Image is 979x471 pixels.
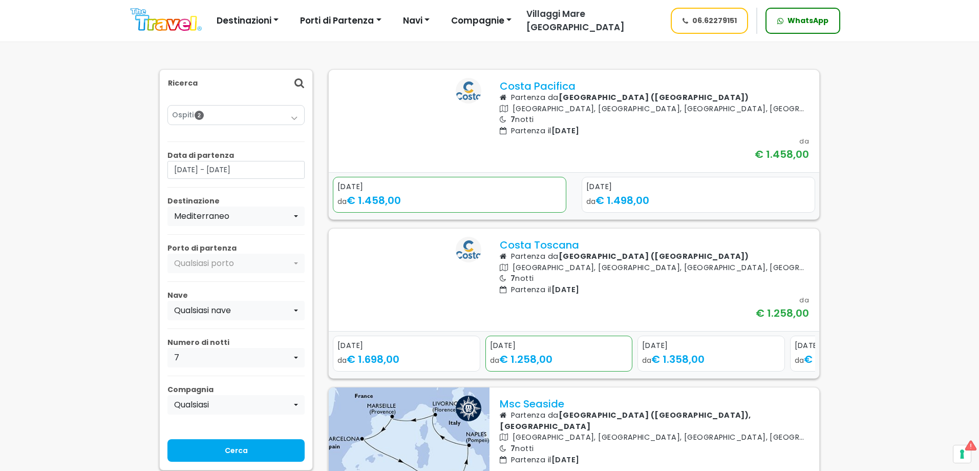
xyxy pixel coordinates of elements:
[333,336,480,374] div: 1 / 5
[500,104,809,115] p: [GEOGRAPHIC_DATA], [GEOGRAPHIC_DATA], [GEOGRAPHIC_DATA], [GEOGRAPHIC_DATA]
[500,410,809,432] p: Partenza da
[692,15,737,26] span: 06.62279151
[347,193,401,208] span: € 1.458,00
[195,111,204,120] span: 2
[485,336,633,374] div: 2 / 5
[756,305,809,321] div: € 1.258,00
[500,80,809,92] p: Costa Pacifica
[551,455,580,465] span: [DATE]
[500,251,809,262] p: Partenza da
[500,80,809,162] a: Costa Pacifica Partenza da[GEOGRAPHIC_DATA] ([GEOGRAPHIC_DATA]) [GEOGRAPHIC_DATA], [GEOGRAPHIC_DA...
[559,251,749,261] b: [GEOGRAPHIC_DATA] ([GEOGRAPHIC_DATA])
[293,11,388,31] button: Porti di Partenza
[167,207,305,226] button: Mediterraneo
[526,8,625,33] span: Villaggi Mare [GEOGRAPHIC_DATA]
[490,352,628,367] div: da
[167,337,305,348] p: Numero di notti
[651,352,705,366] span: € 1.358,00
[500,443,809,455] p: notti
[510,273,515,283] span: 7
[500,398,809,410] p: Msc Seaside
[637,336,785,374] div: 3 / 5
[671,8,749,34] a: 06.62279151
[510,114,515,125] span: 7
[131,8,202,31] img: Logo The Travel
[337,193,562,208] div: da
[582,177,815,213] a: [DATE] da€ 1.498,00
[396,11,436,31] button: Navi
[790,336,938,374] div: 4 / 5
[510,443,515,454] span: 7
[167,196,305,207] p: Destinazione
[174,210,292,222] div: Mediterraneo
[799,136,809,147] div: da
[444,11,518,31] button: Compagnie
[790,336,938,372] a: [DATE] da€ 1.598,00
[499,352,552,366] span: € 1.258,00
[333,336,480,372] a: [DATE] da€ 1.698,00
[795,352,933,367] div: da
[500,239,809,321] a: Costa Toscana Partenza da[GEOGRAPHIC_DATA] ([GEOGRAPHIC_DATA]) [GEOGRAPHIC_DATA], [GEOGRAPHIC_DAT...
[347,352,399,366] span: € 1.698,00
[500,410,751,432] b: [GEOGRAPHIC_DATA] ([GEOGRAPHIC_DATA]), [GEOGRAPHIC_DATA]
[500,432,809,443] p: [GEOGRAPHIC_DATA], [GEOGRAPHIC_DATA], [GEOGRAPHIC_DATA], [GEOGRAPHIC_DATA], [GEOGRAPHIC_DATA], [G...
[642,352,780,367] div: da
[337,181,562,193] div: [DATE]
[500,239,809,251] p: Costa Toscana
[500,126,809,137] p: Partenza il
[500,455,809,466] p: Partenza il
[167,243,305,254] p: Porto di partenza
[500,114,809,126] p: notti
[642,340,780,352] div: [DATE]
[174,304,292,317] div: Qualsiasi nave
[167,439,305,462] input: Cerca
[167,384,305,395] p: Compagnia
[500,273,809,284] p: notti
[337,352,476,367] div: da
[333,177,566,213] a: [DATE] da€ 1.458,00
[167,348,305,367] button: 7
[485,336,633,372] a: [DATE] da€ 1.258,00
[586,181,811,193] div: [DATE]
[174,399,292,411] div: Qualsiasi
[500,262,809,274] p: [GEOGRAPHIC_DATA], [GEOGRAPHIC_DATA], [GEOGRAPHIC_DATA], [GEOGRAPHIC_DATA]
[337,340,476,352] div: [DATE]
[551,126,580,136] span: [DATE]
[210,11,285,31] button: Destinazioni
[172,110,300,120] a: Ospiti2
[168,78,198,89] p: Ricerca
[167,395,305,415] button: Qualsiasi
[456,78,481,104] img: costa logo
[586,193,811,208] div: da
[795,340,933,352] div: [DATE]
[167,301,305,320] button: Qualsiasi nave
[160,70,312,97] div: Ricerca
[167,254,305,273] button: Qualsiasi porto
[755,147,809,162] div: € 1.458,00
[456,237,481,262] img: costa logo
[518,8,661,34] a: Villaggi Mare [GEOGRAPHIC_DATA]
[174,352,292,364] div: 7
[637,336,785,372] a: [DATE] da€ 1.358,00
[551,284,580,295] span: [DATE]
[595,193,649,208] span: € 1.498,00
[174,257,292,270] div: Qualsiasi porto
[765,8,840,34] a: WhatsApp
[788,15,828,26] span: WhatsApp
[167,150,305,161] p: Data di partenza
[500,284,809,296] p: Partenza il
[799,295,809,305] div: da
[500,92,809,104] p: Partenza da
[490,340,628,352] div: [DATE]
[167,290,305,301] p: Nave
[559,92,749,103] b: [GEOGRAPHIC_DATA] ([GEOGRAPHIC_DATA])
[804,352,857,366] span: € 1.598,00
[456,396,481,421] img: msc logo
